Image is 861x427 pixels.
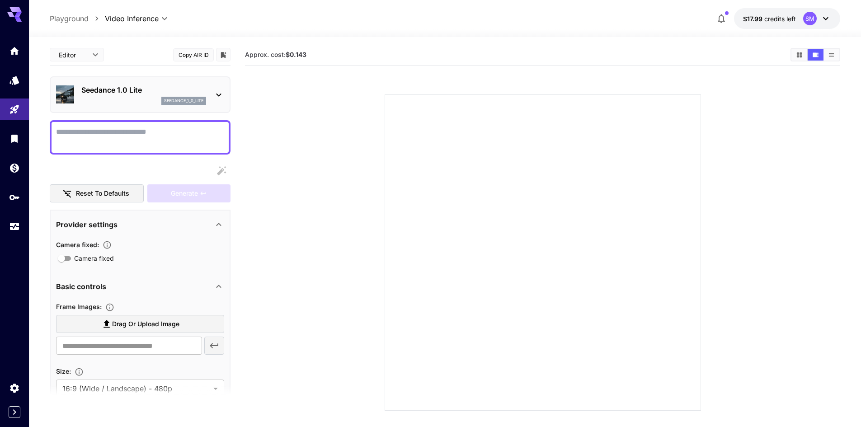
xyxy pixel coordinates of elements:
[56,276,224,297] div: Basic controls
[56,281,106,292] p: Basic controls
[56,367,71,375] span: Size :
[743,14,796,23] div: $17.98745
[50,13,105,24] nav: breadcrumb
[219,49,227,60] button: Add to library
[173,48,214,61] button: Copy AIR ID
[9,75,20,86] div: Models
[791,49,807,61] button: Show media in grid view
[62,383,210,394] span: 16:9 (Wide / Landscape) - 480p
[9,382,20,394] div: Settings
[286,51,306,58] b: $0.143
[9,406,20,418] button: Expand sidebar
[803,12,817,25] div: SM
[743,15,764,23] span: $17.99
[81,84,206,95] p: Seedance 1.0 Lite
[71,367,87,376] button: Adjust the dimensions of the generated image by specifying its width and height in pixels, or sel...
[102,303,118,312] button: Upload frame images.
[59,50,87,60] span: Editor
[9,162,20,174] div: Wallet
[50,184,144,203] button: Reset to defaults
[9,45,20,56] div: Home
[764,15,796,23] span: credits left
[56,81,224,108] div: Seedance 1.0 Liteseedance_1_0_lite
[9,104,20,115] div: Playground
[808,49,823,61] button: Show media in video view
[823,49,839,61] button: Show media in list view
[164,98,203,104] p: seedance_1_0_lite
[56,315,224,333] label: Drag or upload image
[790,48,840,61] div: Show media in grid viewShow media in video viewShow media in list view
[50,13,89,24] a: Playground
[56,241,99,249] span: Camera fixed :
[105,13,159,24] span: Video Inference
[245,51,306,58] span: Approx. cost:
[56,214,224,235] div: Provider settings
[112,319,179,330] span: Drag or upload image
[734,8,840,29] button: $17.98745SM
[56,303,102,310] span: Frame Images :
[9,221,20,232] div: Usage
[56,219,118,230] p: Provider settings
[9,192,20,203] div: API Keys
[74,253,114,263] span: Camera fixed
[9,133,20,144] div: Library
